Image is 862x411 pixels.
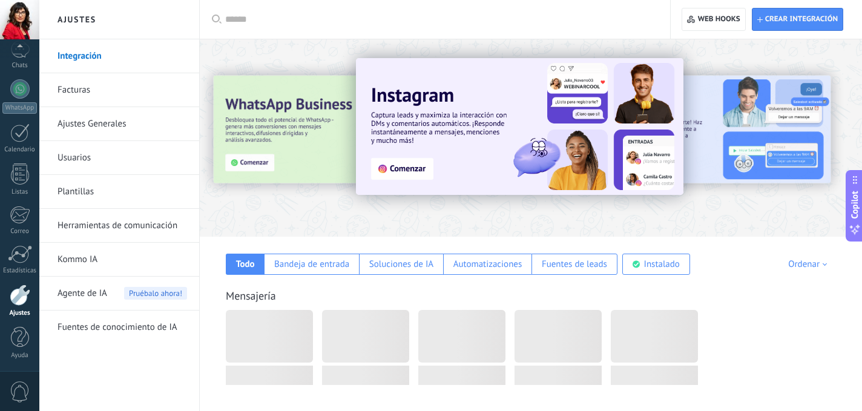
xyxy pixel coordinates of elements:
span: Copilot [849,191,861,219]
div: Listas [2,188,38,196]
div: Ayuda [2,352,38,360]
div: Calendario [2,146,38,154]
div: Estadísticas [2,267,38,275]
div: Chats [2,62,38,70]
div: Correo [2,228,38,235]
div: WhatsApp [2,102,37,114]
div: Ajustes [2,309,38,317]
